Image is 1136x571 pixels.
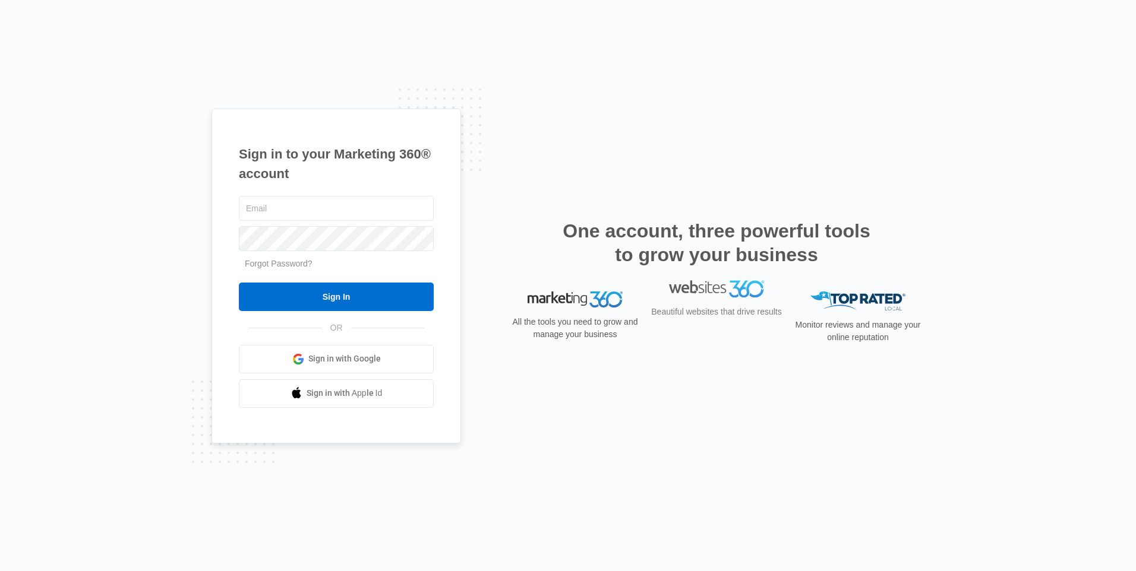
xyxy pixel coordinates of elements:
img: Websites 360 [669,291,764,309]
input: Email [239,196,434,221]
a: Sign in with Apple Id [239,379,434,408]
input: Sign In [239,283,434,311]
span: OR [322,322,351,334]
h2: One account, three powerful tools to grow your business [559,219,874,267]
h1: Sign in to your Marketing 360® account [239,144,434,183]
p: All the tools you need to grow and manage your business [509,316,642,341]
img: Marketing 360 [528,291,623,308]
p: Monitor reviews and manage your online reputation [791,319,924,344]
p: Beautiful websites that drive results [650,317,783,329]
a: Sign in with Google [239,345,434,373]
a: Forgot Password? [245,259,313,268]
span: Sign in with Apple Id [307,387,383,399]
img: Top Rated Local [810,291,905,311]
span: Sign in with Google [308,353,381,365]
